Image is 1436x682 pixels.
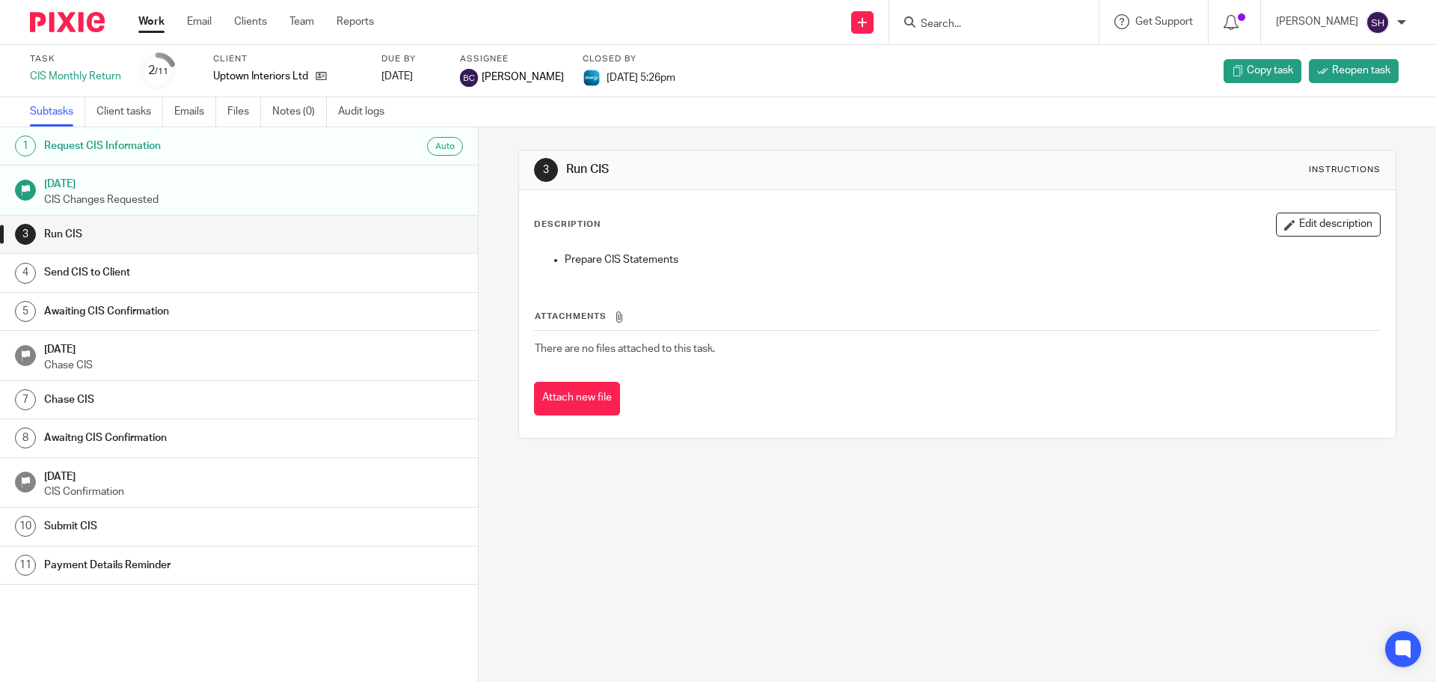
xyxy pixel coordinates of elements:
a: Reopen task [1309,59,1399,83]
div: Auto [427,137,463,156]
p: CIS Confirmation [44,484,463,499]
h1: [DATE] [44,338,463,357]
label: Assignee [460,53,564,65]
h1: Awaitng CIS Confirmation [44,427,324,449]
span: Attachments [535,312,607,320]
h1: Run CIS [566,162,989,177]
img: svg%3E [1366,10,1390,34]
img: Pixie [30,12,105,32]
p: Uptown Interiors Ltd [213,69,308,84]
button: Edit description [1276,213,1381,237]
div: 4 [15,263,36,284]
span: Copy task [1247,63,1293,78]
p: Description [534,219,601,231]
a: Notes (0) [272,97,327,127]
a: Subtasks [30,97,85,127]
span: [PERSON_NAME] [482,70,564,85]
button: Attach new file [534,382,620,415]
a: Work [138,14,165,29]
h1: Run CIS [44,223,324,246]
span: [DATE] 5:26pm [607,72,675,82]
a: Email [187,14,212,29]
div: 2 [148,62,168,79]
p: Prepare CIS Statements [565,252,1379,267]
h1: Send CIS to Client [44,261,324,284]
div: Instructions [1309,164,1381,176]
div: 5 [15,301,36,322]
span: There are no files attached to this task. [535,344,715,354]
div: 1 [15,136,36,156]
label: Closed by [583,53,675,65]
p: Chase CIS [44,358,463,373]
a: Copy task [1224,59,1301,83]
div: 11 [15,555,36,576]
a: Clients [234,14,267,29]
div: 3 [15,224,36,245]
h1: [DATE] [44,173,463,192]
input: Search [919,18,1054,31]
div: 10 [15,516,36,537]
p: [PERSON_NAME] [1276,14,1358,29]
label: Due by [381,53,441,65]
span: Reopen task [1332,63,1390,78]
p: CIS Changes Requested [44,192,463,207]
label: Task [30,53,121,65]
div: CIS Monthly Return [30,69,121,84]
h1: Awaiting CIS Confirmation [44,300,324,323]
a: Reports [337,14,374,29]
h1: Payment Details Reminder [44,554,324,576]
img: svg%3E [460,69,478,87]
div: 8 [15,427,36,448]
small: /11 [155,67,168,76]
div: [DATE] [381,69,441,84]
a: Audit logs [338,97,396,127]
label: Client [213,53,363,65]
span: Get Support [1135,16,1193,27]
h1: [DATE] [44,466,463,484]
div: 3 [534,158,558,182]
h1: Submit CIS [44,515,324,538]
h1: Request CIS Information [44,135,324,157]
a: Emails [174,97,216,127]
div: 7 [15,389,36,410]
a: Team [289,14,314,29]
h1: Chase CIS [44,389,324,411]
a: Client tasks [96,97,163,127]
img: Diverso%20logo.png [583,69,601,87]
a: Files [227,97,261,127]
